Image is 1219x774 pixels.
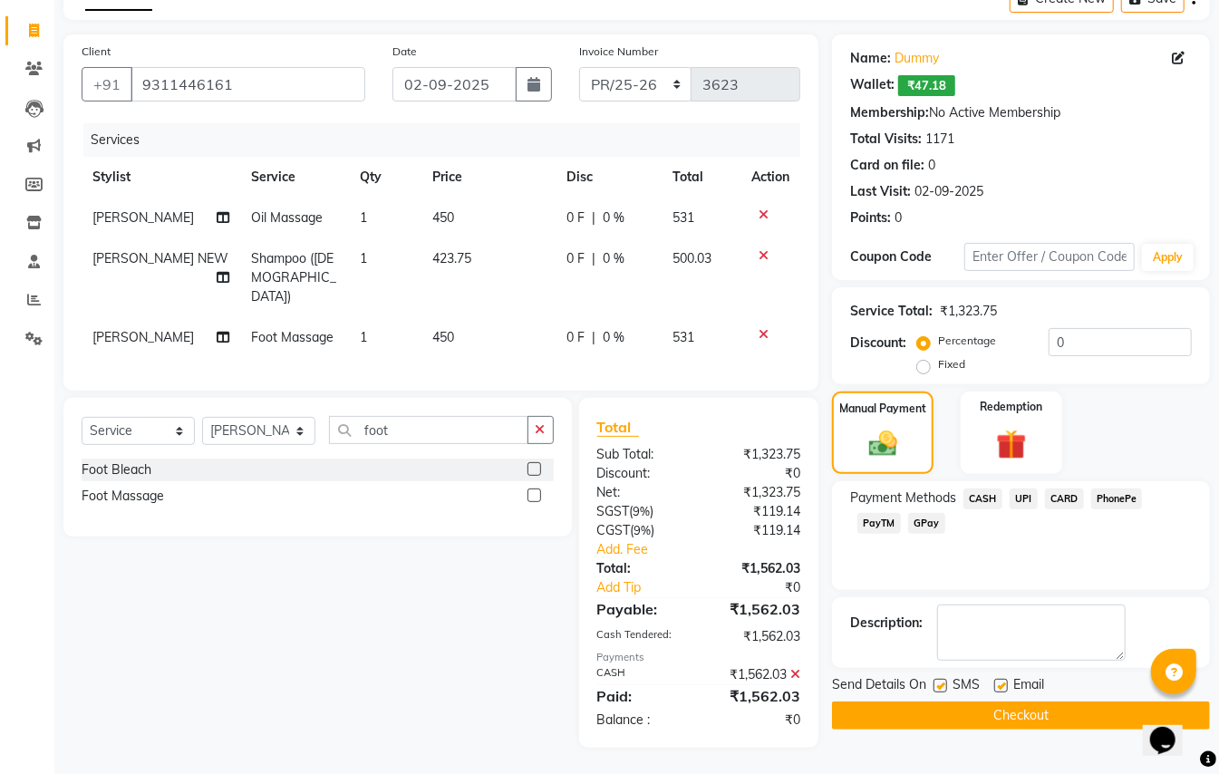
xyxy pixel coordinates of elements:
[908,513,945,534] span: GPay
[251,209,323,226] span: Oil Massage
[603,328,624,347] span: 0 %
[699,685,814,707] div: ₹1,562.03
[579,44,658,60] label: Invoice Number
[597,522,631,538] span: CGST
[92,250,228,266] span: [PERSON_NAME] NEW
[82,67,132,102] button: +91
[584,559,699,578] div: Total:
[938,333,996,349] label: Percentage
[592,249,595,268] span: |
[718,578,814,597] div: ₹0
[1142,244,1194,271] button: Apply
[584,464,699,483] div: Discount:
[850,302,933,321] div: Service Total:
[672,209,694,226] span: 531
[584,540,815,559] a: Add. Fee
[82,487,164,506] div: Foot Massage
[432,250,471,266] span: 423.75
[251,250,336,305] span: Shampoo ([DEMOGRAPHIC_DATA])
[92,209,194,226] span: [PERSON_NAME]
[850,75,895,96] div: Wallet:
[699,665,814,684] div: ₹1,562.03
[850,103,1192,122] div: No Active Membership
[938,356,965,372] label: Fixed
[584,598,699,620] div: Payable:
[914,182,983,201] div: 02-09-2025
[980,399,1042,415] label: Redemption
[928,156,935,175] div: 0
[584,685,699,707] div: Paid:
[421,157,556,198] th: Price
[850,156,924,175] div: Card on file:
[1013,675,1044,698] span: Email
[566,328,585,347] span: 0 F
[240,157,349,198] th: Service
[131,67,365,102] input: Search by Name/Mobile/Email/Code
[82,157,240,198] th: Stylist
[360,209,367,226] span: 1
[850,182,911,201] div: Last Visit:
[584,665,699,684] div: CASH
[584,521,699,540] div: ( )
[699,521,814,540] div: ₹119.14
[953,675,980,698] span: SMS
[850,614,923,633] div: Description:
[860,428,906,460] img: _cash.svg
[432,209,454,226] span: 450
[857,513,901,534] span: PayTM
[432,329,454,345] span: 450
[699,559,814,578] div: ₹1,562.03
[1045,489,1084,509] span: CARD
[584,578,719,597] a: Add Tip
[898,75,955,96] span: ₹47.18
[360,250,367,266] span: 1
[556,157,662,198] th: Disc
[895,49,939,68] a: Dummy
[597,418,639,437] span: Total
[251,329,334,345] span: Foot Massage
[584,445,699,464] div: Sub Total:
[584,711,699,730] div: Balance :
[592,328,595,347] span: |
[895,208,902,227] div: 0
[964,243,1135,271] input: Enter Offer / Coupon Code
[839,401,926,417] label: Manual Payment
[699,464,814,483] div: ₹0
[987,426,1036,463] img: _gift.svg
[82,460,151,479] div: Foot Bleach
[592,208,595,227] span: |
[566,208,585,227] span: 0 F
[740,157,800,198] th: Action
[699,483,814,502] div: ₹1,323.75
[699,502,814,521] div: ₹119.14
[634,504,651,518] span: 9%
[850,49,891,68] div: Name:
[850,130,922,149] div: Total Visits:
[925,130,954,149] div: 1171
[699,711,814,730] div: ₹0
[662,157,740,198] th: Total
[597,503,630,519] span: SGST
[699,627,814,646] div: ₹1,562.03
[832,675,926,698] span: Send Details On
[832,701,1210,730] button: Checkout
[329,416,528,444] input: Search or Scan
[1010,489,1038,509] span: UPI
[392,44,417,60] label: Date
[1143,701,1201,756] iframe: chat widget
[584,627,699,646] div: Cash Tendered:
[963,489,1002,509] span: CASH
[597,650,801,665] div: Payments
[584,483,699,502] div: Net:
[82,44,111,60] label: Client
[92,329,194,345] span: [PERSON_NAME]
[603,208,624,227] span: 0 %
[566,249,585,268] span: 0 F
[699,598,814,620] div: ₹1,562.03
[850,208,891,227] div: Points:
[850,247,964,266] div: Coupon Code
[83,123,814,157] div: Services
[850,103,929,122] div: Membership:
[584,502,699,521] div: ( )
[940,302,997,321] div: ₹1,323.75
